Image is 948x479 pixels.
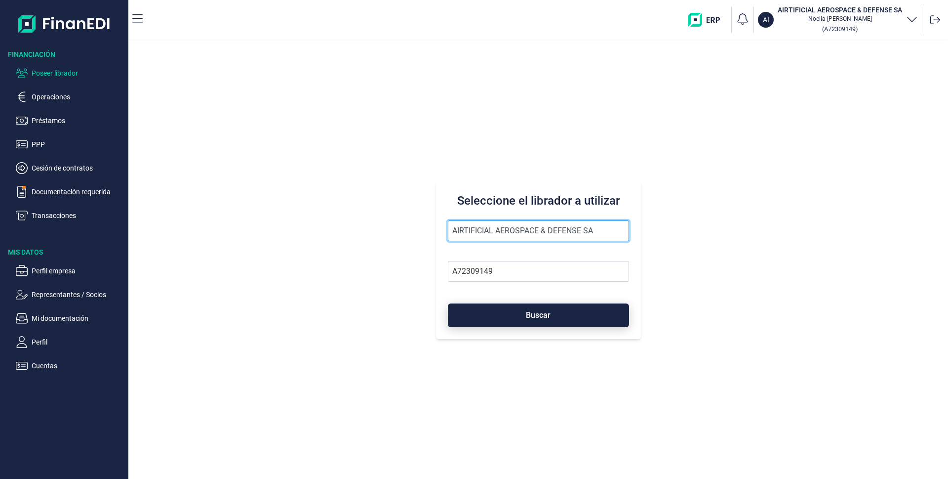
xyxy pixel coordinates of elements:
[448,193,629,209] h3: Seleccione el librador a utilizar
[32,115,124,127] p: Préstamos
[32,336,124,348] p: Perfil
[32,312,124,324] p: Mi documentación
[16,91,124,103] button: Operaciones
[16,138,124,150] button: PPP
[16,289,124,301] button: Representantes / Socios
[16,186,124,198] button: Documentación requerida
[822,25,858,33] small: Copiar cif
[32,91,124,103] p: Operaciones
[32,360,124,372] p: Cuentas
[763,15,769,25] p: AI
[32,210,124,221] p: Transacciones
[16,115,124,127] button: Préstamos
[16,67,124,79] button: Poseer librador
[758,5,918,35] button: AIAIRTIFICIAL AEROSPACE & DEFENSE SANoelia [PERSON_NAME](A72309149)
[16,312,124,324] button: Mi documentación
[16,210,124,221] button: Transacciones
[16,336,124,348] button: Perfil
[688,13,727,27] img: erp
[16,360,124,372] button: Cuentas
[16,265,124,277] button: Perfil empresa
[32,162,124,174] p: Cesión de contratos
[448,220,629,241] input: Seleccione la razón social
[18,8,111,40] img: Logo de aplicación
[448,304,629,327] button: Buscar
[16,162,124,174] button: Cesión de contratos
[778,15,902,23] p: Noelia [PERSON_NAME]
[448,261,629,282] input: Busque por NIF
[778,5,902,15] h3: AIRTIFICIAL AEROSPACE & DEFENSE SA
[32,186,124,198] p: Documentación requerida
[32,67,124,79] p: Poseer librador
[526,311,551,319] span: Buscar
[32,289,124,301] p: Representantes / Socios
[32,265,124,277] p: Perfil empresa
[32,138,124,150] p: PPP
